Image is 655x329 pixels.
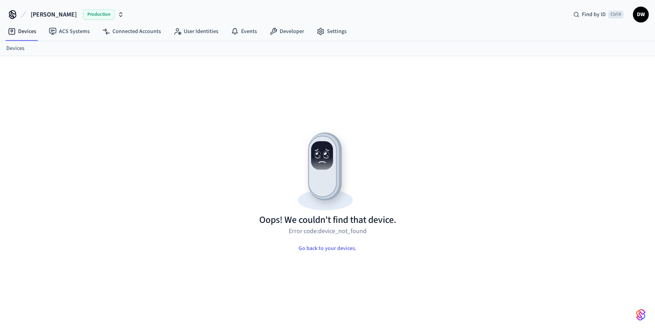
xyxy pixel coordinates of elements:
button: Go back to your devices. [292,241,363,256]
p: Error code: device_not_found [289,226,367,236]
span: DW [634,7,648,22]
h1: Oops! We couldn't find that device. [259,214,396,226]
a: Developer [263,24,310,39]
img: SeamLogoGradient.69752ec5.svg [636,309,646,321]
a: Devices [2,24,42,39]
span: Find by ID [582,11,606,18]
button: DW [633,7,649,22]
a: Connected Accounts [96,24,167,39]
span: Ctrl K [608,11,624,18]
img: Resource not found [259,126,396,214]
a: Devices [6,44,24,53]
a: Settings [310,24,353,39]
a: User Identities [167,24,225,39]
a: ACS Systems [42,24,96,39]
span: Production [83,9,114,20]
span: [PERSON_NAME] [31,10,77,19]
a: Events [225,24,263,39]
div: Find by IDCtrl K [567,7,630,22]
